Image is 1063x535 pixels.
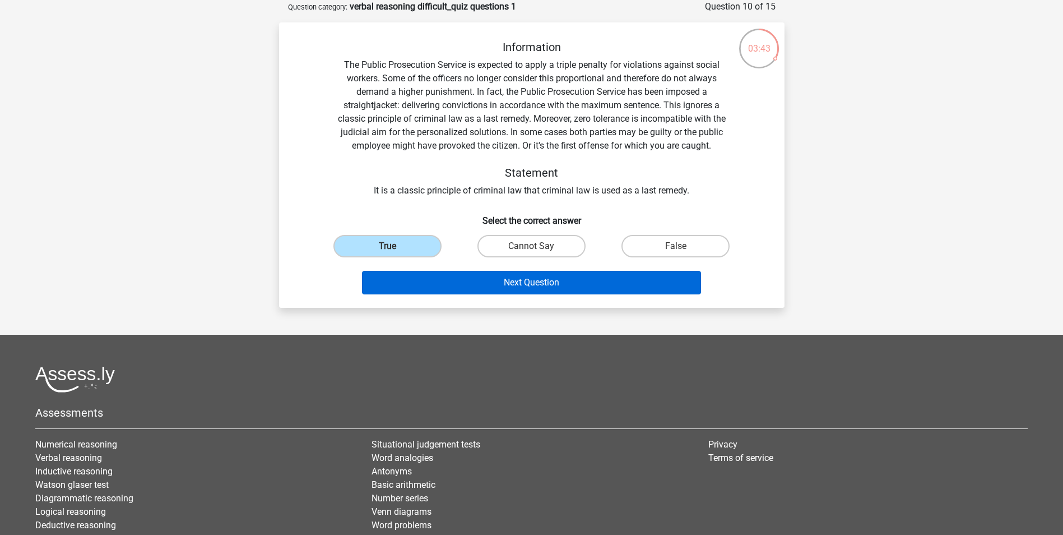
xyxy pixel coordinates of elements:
small: Question category: [288,3,347,11]
h6: Select the correct answer [297,206,767,226]
label: Cannot Say [477,235,586,257]
a: Watson glaser test [35,479,109,490]
div: The Public Prosecution Service is expected to apply a triple penalty for violations against socia... [297,40,767,197]
a: Privacy [708,439,737,450]
a: Word problems [372,520,431,531]
label: True [333,235,442,257]
button: Next Question [362,271,701,294]
img: Assessly logo [35,366,115,393]
div: 03:43 [738,27,780,56]
strong: verbal reasoning difficult_quiz questions 1 [350,1,516,12]
a: Inductive reasoning [35,466,113,477]
a: Word analogies [372,453,433,463]
a: Venn diagrams [372,506,431,517]
label: False [621,235,730,257]
a: Deductive reasoning [35,520,116,531]
a: Situational judgement tests [372,439,480,450]
a: Antonyms [372,466,412,477]
a: Terms of service [708,453,773,463]
a: Numerical reasoning [35,439,117,450]
h5: Assessments [35,406,1028,419]
h5: Information [333,40,731,54]
a: Logical reasoning [35,506,106,517]
h5: Statement [333,166,731,179]
a: Basic arithmetic [372,479,435,490]
a: Diagrammatic reasoning [35,493,133,504]
a: Number series [372,493,428,504]
a: Verbal reasoning [35,453,102,463]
